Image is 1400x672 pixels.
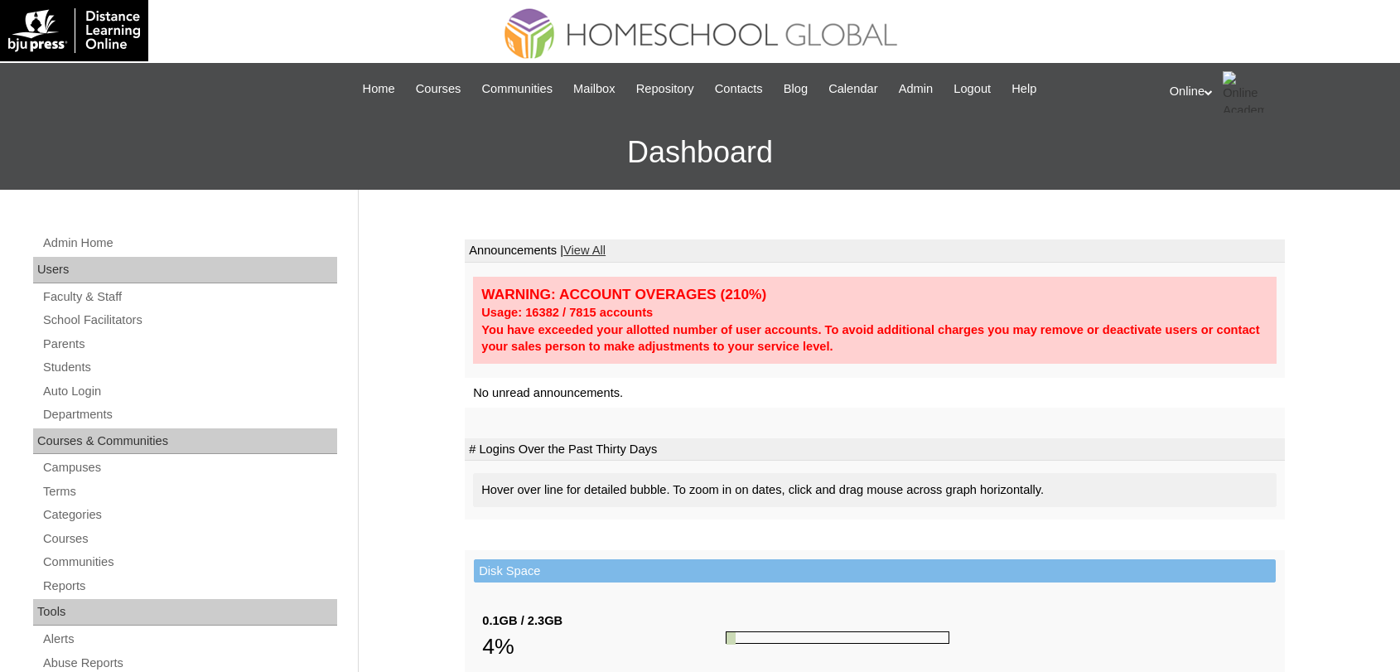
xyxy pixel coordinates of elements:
[481,285,1268,304] div: WARNING: ACCOUNT OVERAGES (210%)
[41,552,337,573] a: Communities
[8,8,140,53] img: logo-white.png
[945,80,999,99] a: Logout
[891,80,942,99] a: Admin
[41,287,337,307] a: Faculty & Staff
[899,80,934,99] span: Admin
[565,80,624,99] a: Mailbox
[636,80,694,99] span: Repository
[41,576,337,597] a: Reports
[784,80,808,99] span: Blog
[473,80,561,99] a: Communities
[8,115,1392,190] h3: Dashboard
[573,80,616,99] span: Mailbox
[465,378,1285,409] td: No unread announcements.
[41,233,337,254] a: Admin Home
[41,529,337,549] a: Courses
[355,80,403,99] a: Home
[408,80,470,99] a: Courses
[41,505,337,525] a: Categories
[628,80,702,99] a: Repository
[41,629,337,650] a: Alerts
[707,80,771,99] a: Contacts
[482,630,726,663] div: 4%
[465,438,1285,462] td: # Logins Over the Past Thirty Days
[465,239,1285,263] td: Announcements |
[41,310,337,331] a: School Facilitators
[820,80,886,99] a: Calendar
[473,473,1277,507] div: Hover over line for detailed bubble. To zoom in on dates, click and drag mouse across graph horiz...
[416,80,461,99] span: Courses
[363,80,395,99] span: Home
[481,306,653,319] strong: Usage: 16382 / 7815 accounts
[41,457,337,478] a: Campuses
[1223,71,1264,113] img: Online Academy
[775,80,816,99] a: Blog
[33,257,337,283] div: Users
[481,321,1268,355] div: You have exceeded your allotted number of user accounts. To avoid additional charges you may remo...
[1170,71,1383,113] div: Online
[474,559,1276,583] td: Disk Space
[482,612,726,630] div: 0.1GB / 2.3GB
[953,80,991,99] span: Logout
[481,80,553,99] span: Communities
[33,599,337,626] div: Tools
[33,428,337,455] div: Courses & Communities
[41,357,337,378] a: Students
[715,80,763,99] span: Contacts
[41,404,337,425] a: Departments
[41,381,337,402] a: Auto Login
[41,334,337,355] a: Parents
[828,80,877,99] span: Calendar
[1003,80,1045,99] a: Help
[563,244,606,257] a: View All
[1011,80,1036,99] span: Help
[41,481,337,502] a: Terms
